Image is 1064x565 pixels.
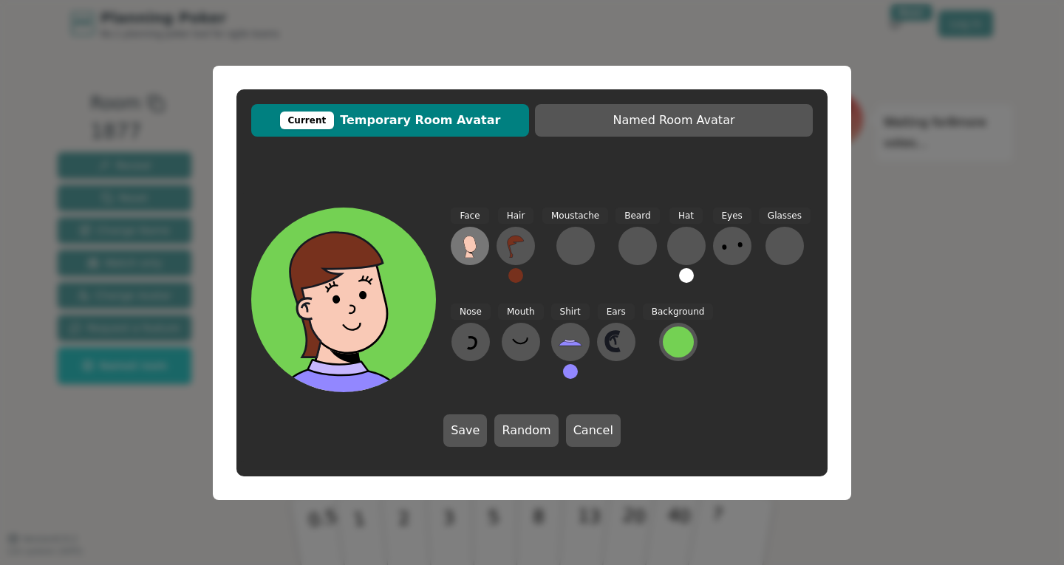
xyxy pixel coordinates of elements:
span: Temporary Room Avatar [259,112,522,129]
span: Eyes [713,208,751,225]
span: Hair [498,208,534,225]
button: Save [443,414,487,447]
span: Named Room Avatar [542,112,805,129]
span: Hat [669,208,703,225]
div: Current [280,112,335,129]
button: Cancel [566,414,621,447]
span: Mouth [498,304,544,321]
span: Shirt [551,304,590,321]
span: Glasses [759,208,811,225]
button: CurrentTemporary Room Avatar [251,104,529,137]
span: Background [643,304,714,321]
span: Nose [451,304,491,321]
button: Named Room Avatar [535,104,813,137]
span: Face [451,208,488,225]
span: Beard [615,208,659,225]
button: Random [494,414,558,447]
span: Ears [598,304,635,321]
span: Moustache [542,208,608,225]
